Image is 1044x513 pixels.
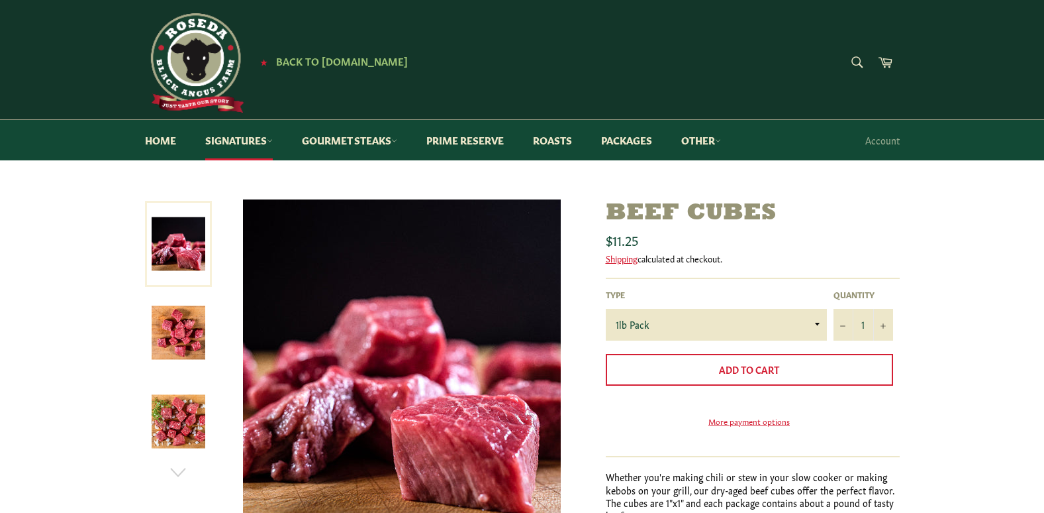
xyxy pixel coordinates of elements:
a: Packages [588,120,665,160]
a: Home [132,120,189,160]
a: ★ Back to [DOMAIN_NAME] [254,56,408,67]
span: $11.25 [606,230,638,249]
span: ★ [260,56,267,67]
img: Beef Cubes [152,306,205,360]
button: Add to Cart [606,354,893,386]
button: Increase item quantity by one [873,309,893,341]
a: More payment options [606,416,893,427]
span: Add to Cart [719,363,779,376]
a: Shipping [606,252,638,264]
a: Other [668,120,734,160]
a: Roasts [520,120,585,160]
label: Type [606,289,827,300]
h1: Beef Cubes [606,199,900,228]
a: Account [859,121,906,160]
a: Signatures [192,120,286,160]
div: calculated at checkout. [606,253,900,264]
span: Back to [DOMAIN_NAME] [276,54,408,68]
label: Quantity [833,289,893,300]
a: Gourmet Steaks [289,120,410,160]
img: Roseda Beef [145,13,244,113]
a: Prime Reserve [413,120,517,160]
img: Beef Cubes [152,395,205,449]
button: Reduce item quantity by one [833,309,853,341]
